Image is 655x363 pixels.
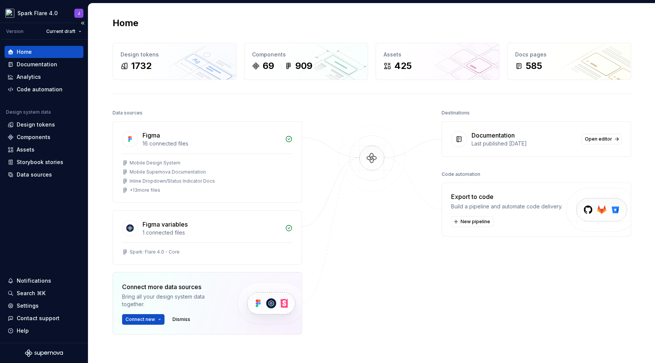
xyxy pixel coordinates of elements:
div: Code automation [442,169,480,180]
div: Spark: Flare 4.0 - Core [130,249,180,255]
div: Mobile Design System [130,160,180,166]
a: Settings [5,300,83,312]
button: Spark Flare 4.0J [2,5,86,21]
div: Code automation [17,86,63,93]
a: Assets [5,144,83,156]
div: Storybook stories [17,158,63,166]
div: Version [6,28,24,34]
a: Docs pages585 [507,43,631,80]
div: Assets [384,51,492,58]
a: Figma16 connected filesMobile Design SystemMobile Supernova DocumentationInline Dropdown/Status I... [113,121,302,203]
div: Help [17,327,29,335]
button: Connect new [122,314,165,325]
a: Storybook stories [5,156,83,168]
a: Analytics [5,71,83,83]
button: Help [5,325,83,337]
div: J [78,10,80,16]
a: Figma variables1 connected filesSpark: Flare 4.0 - Core [113,210,302,264]
a: Data sources [5,169,83,181]
a: Documentation [5,58,83,70]
div: Mobile Supernova Documentation [130,169,206,175]
div: Components [252,51,360,58]
a: Assets425 [376,43,500,80]
img: d6852e8b-7cd7-4438-8c0d-f5a8efe2c281.png [5,9,14,18]
button: Contact support [5,312,83,324]
div: + 13 more files [130,187,160,193]
div: 585 [526,60,542,72]
div: Data sources [17,171,52,178]
div: Connect more data sources [122,282,224,291]
a: Home [5,46,83,58]
div: Documentation [17,61,57,68]
div: Export to code [451,192,563,201]
button: Collapse sidebar [77,18,88,28]
span: Connect new [125,316,155,322]
div: Design system data [6,109,51,115]
div: 909 [295,60,312,72]
div: Destinations [442,108,470,118]
button: Notifications [5,275,83,287]
a: Design tokens1732 [113,43,237,80]
div: Data sources [113,108,143,118]
div: Assets [17,146,34,153]
div: Design tokens [17,121,55,128]
div: 1 connected files [143,229,280,236]
span: Open editor [585,136,612,142]
span: Current draft [46,28,75,34]
div: Home [17,48,32,56]
div: Analytics [17,73,41,81]
span: New pipeline [461,219,490,225]
div: 69 [263,60,274,72]
button: Search ⌘K [5,287,83,299]
div: Settings [17,302,39,310]
h2: Home [113,17,138,29]
div: Documentation [472,131,515,140]
a: Open editor [581,134,622,144]
div: 1732 [131,60,152,72]
div: Search ⌘K [17,289,45,297]
div: Docs pages [515,51,623,58]
svg: Supernova Logo [25,349,63,357]
div: Inline Dropdown/Status Indicator Docs [130,178,215,184]
div: Figma [143,131,160,140]
div: 425 [394,60,412,72]
div: Bring all your design system data together. [122,293,224,308]
div: Figma variables [143,220,188,229]
span: Dismiss [172,316,190,322]
div: Design tokens [121,51,229,58]
button: New pipeline [451,216,494,227]
a: Code automation [5,83,83,95]
button: Current draft [43,26,85,37]
div: 16 connected files [143,140,280,147]
button: Dismiss [169,314,194,325]
a: Components [5,131,83,143]
a: Components69909 [244,43,368,80]
div: Build a pipeline and automate code delivery. [451,203,563,210]
div: Spark Flare 4.0 [17,9,58,17]
div: Components [17,133,50,141]
div: Contact support [17,314,60,322]
div: Notifications [17,277,51,285]
div: Last published [DATE] [472,140,577,147]
a: Design tokens [5,119,83,131]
